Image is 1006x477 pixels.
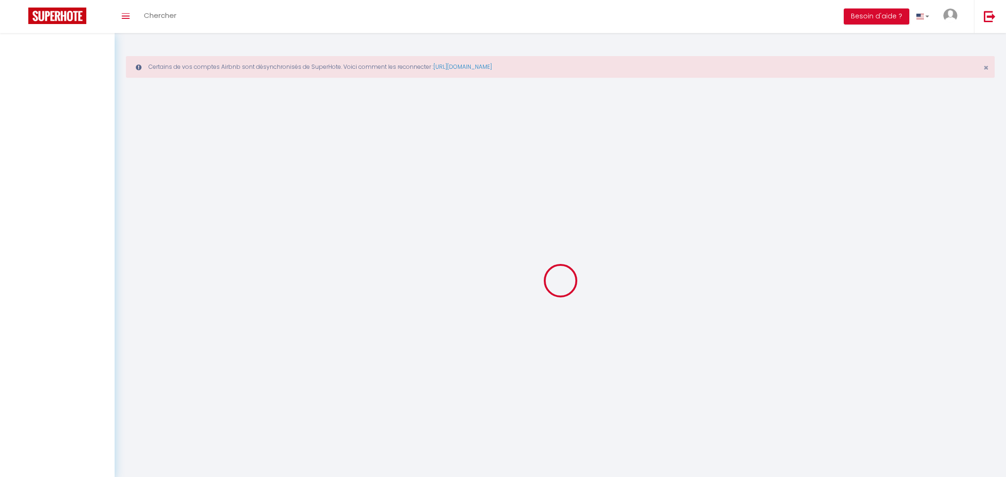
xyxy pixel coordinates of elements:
[433,63,492,71] a: [URL][DOMAIN_NAME]
[844,8,909,25] button: Besoin d'aide ?
[983,62,989,74] span: ×
[126,56,995,78] div: Certains de vos comptes Airbnb sont désynchronisés de SuperHote. Voici comment les reconnecter :
[983,64,989,72] button: Close
[144,10,176,20] span: Chercher
[984,10,996,22] img: logout
[28,8,86,24] img: Super Booking
[943,8,957,23] img: ...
